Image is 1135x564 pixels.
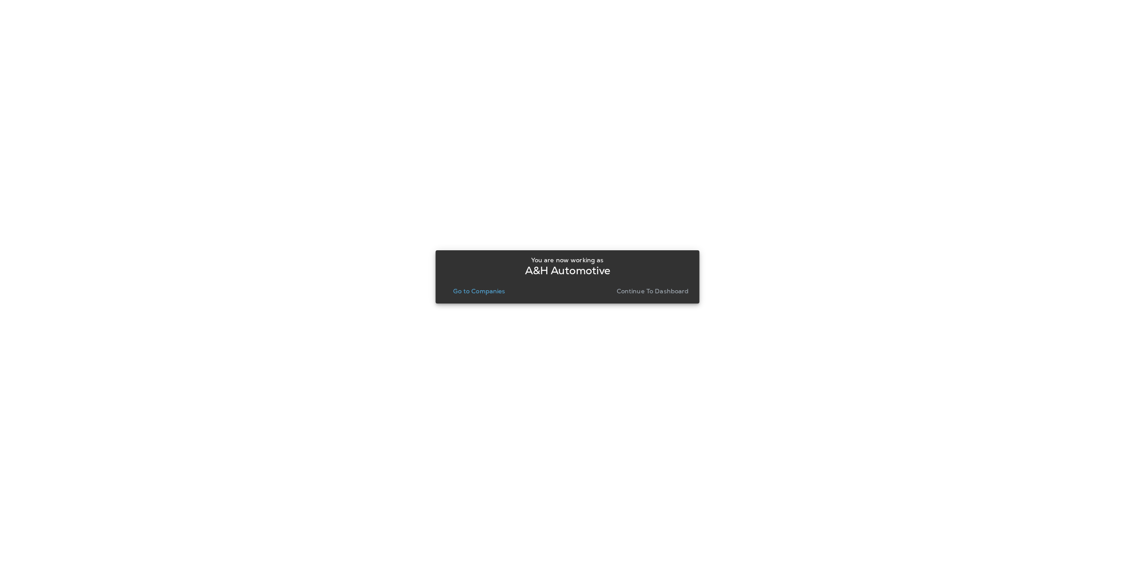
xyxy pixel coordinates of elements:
p: A&H Automotive [525,267,611,274]
button: Continue to Dashboard [613,285,693,297]
button: Go to Companies [450,285,509,297]
p: You are now working as [531,256,603,264]
p: Go to Companies [453,288,505,295]
p: Continue to Dashboard [617,288,689,295]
